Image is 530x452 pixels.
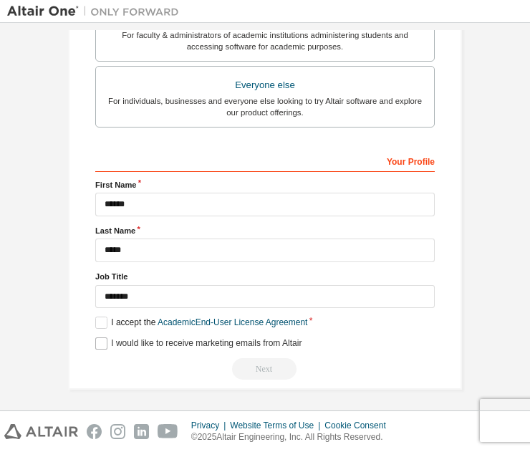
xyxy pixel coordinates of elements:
[95,179,435,191] label: First Name
[158,424,178,439] img: youtube.svg
[158,317,307,327] a: Academic End-User License Agreement
[95,317,307,329] label: I accept the
[110,424,125,439] img: instagram.svg
[105,75,425,95] div: Everyone else
[134,424,149,439] img: linkedin.svg
[95,149,435,172] div: Your Profile
[191,420,230,431] div: Privacy
[95,337,302,350] label: I would like to receive marketing emails from Altair
[7,4,186,19] img: Altair One
[230,420,324,431] div: Website Terms of Use
[87,424,102,439] img: facebook.svg
[324,420,394,431] div: Cookie Consent
[105,29,425,52] div: For faculty & administrators of academic institutions administering students and accessing softwa...
[95,271,435,282] label: Job Title
[4,424,78,439] img: altair_logo.svg
[191,431,395,443] p: © 2025 Altair Engineering, Inc. All Rights Reserved.
[105,95,425,118] div: For individuals, businesses and everyone else looking to try Altair software and explore our prod...
[95,358,435,380] div: Provide a valid email to continue
[95,225,435,236] label: Last Name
